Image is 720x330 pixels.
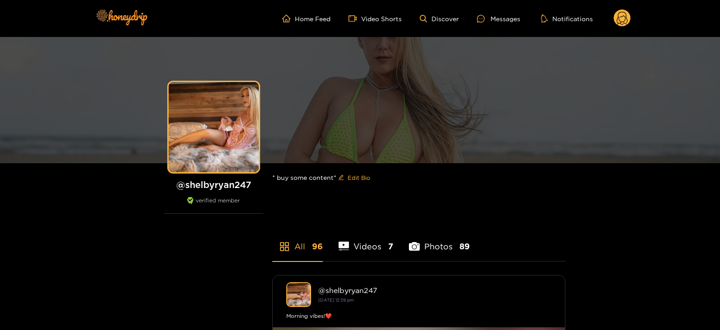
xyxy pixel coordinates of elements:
[420,15,459,23] a: Discover
[318,286,551,294] div: @ shelbyryan247
[339,220,394,261] li: Videos
[348,173,370,182] span: Edit Bio
[477,14,520,24] div: Messages
[409,220,470,261] li: Photos
[272,220,323,261] li: All
[286,282,311,307] img: shelbyryan247
[164,179,263,190] h1: @ shelbyryan247
[538,14,596,23] button: Notifications
[338,174,344,181] span: edit
[282,14,330,23] a: Home Feed
[286,312,551,321] div: Morning vibes!❤️
[279,241,290,252] span: appstore
[349,14,402,23] a: Video Shorts
[282,14,295,23] span: home
[272,163,565,192] div: * buy some content*
[336,170,372,185] button: editEdit Bio
[312,241,323,252] span: 96
[459,241,470,252] span: 89
[164,197,263,214] div: verified member
[318,298,354,302] small: [DATE] 12:39 pm
[349,14,361,23] span: video-camera
[388,241,393,252] span: 7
